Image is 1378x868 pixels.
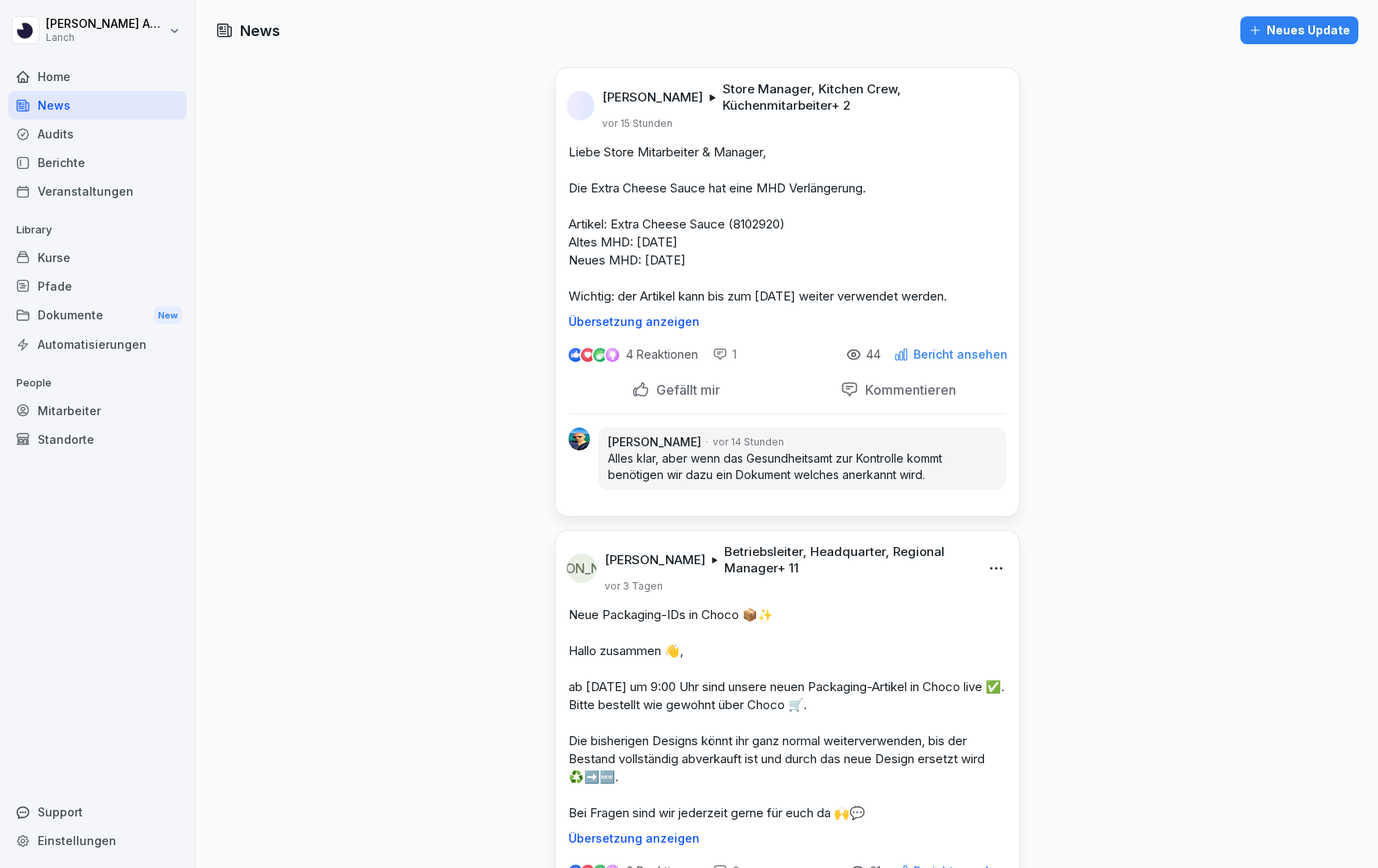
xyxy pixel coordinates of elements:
[569,832,1006,845] p: Übersetzung anzeigen
[46,32,165,43] p: Lanch
[608,434,701,450] p: [PERSON_NAME]
[8,425,187,454] a: Standorte
[8,272,187,301] a: Pfade
[605,580,663,593] p: vor 3 Tagen
[605,552,705,568] p: [PERSON_NAME]
[8,243,187,272] a: Kurse
[8,798,187,826] div: Support
[8,301,187,331] div: Dokumente
[1249,21,1350,39] div: Neues Update
[567,554,596,583] div: [PERSON_NAME]
[723,81,1000,114] p: Store Manager, Kitchen Crew, Küchenmitarbeiter + 2
[8,301,187,331] a: DokumenteNew
[8,370,187,396] p: People
[8,148,187,177] a: Berichte
[8,177,187,206] a: Veranstaltungen
[913,348,1008,361] p: Bericht ansehen
[569,348,582,361] img: like
[8,120,187,148] a: Audits
[713,435,784,450] p: vor 14 Stunden
[608,450,995,483] p: Alles klar, aber wenn das Gesundheitsamt zur Kontrolle kommt benötigen wir dazu ein Dokument welc...
[569,427,591,450] img: hzqz3zo5qa3zxyxaqjiqoiqn.png
[8,62,187,91] a: Home
[154,306,182,325] div: New
[46,17,165,31] p: [PERSON_NAME] Ahlert
[569,143,1006,305] p: Liebe Store Mitarbeiter & Manager, Die Extra Cheese Sauce hat eine MHD Verlängerung. Artikel: Ext...
[1240,16,1358,44] button: Neues Update
[567,91,594,120] img: t11hid2jppelx39d7ll7vo2q.png
[582,349,594,361] img: love
[8,826,187,855] a: Einstellungen
[8,396,187,425] a: Mitarbeiter
[569,606,1006,822] p: Neue Packaging-IDs in Choco 📦✨ Hallo zusammen 👋, ab [DATE] um 9:00 Uhr sind unsere neuen Packagin...
[605,347,619,362] img: inspiring
[240,20,280,42] h1: News
[866,348,881,361] p: 44
[569,315,1006,328] p: Übersetzung anzeigen
[859,382,956,398] p: Kommentieren
[602,89,703,106] p: [PERSON_NAME]
[8,91,187,120] a: News
[626,348,698,361] p: 4 Reaktionen
[8,330,187,359] a: Automatisierungen
[8,217,187,243] p: Library
[650,382,720,398] p: Gefällt mir
[593,348,607,362] img: celebrate
[713,346,737,363] div: 1
[724,544,968,576] p: Betriebsleiter, Headquarter, Regional Manager + 11
[602,117,673,130] p: vor 15 Stunden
